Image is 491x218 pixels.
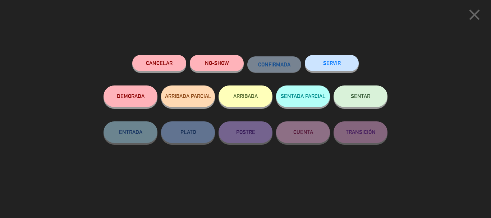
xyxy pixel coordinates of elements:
[161,85,215,107] button: ARRIBADA PARCIAL
[334,85,387,107] button: SENTAR
[258,61,290,68] span: CONFIRMADA
[351,93,370,99] span: SENTAR
[305,55,359,71] button: SERVIR
[276,121,330,143] button: CUENTA
[463,5,486,27] button: close
[132,55,186,71] button: Cancelar
[247,56,301,73] button: CONFIRMADA
[276,85,330,107] button: SENTADA PARCIAL
[334,121,387,143] button: TRANSICIÓN
[190,55,244,71] button: NO-SHOW
[104,85,157,107] button: DEMORADA
[219,121,272,143] button: POSTRE
[465,6,483,24] i: close
[104,121,157,143] button: ENTRADA
[161,121,215,143] button: PLATO
[165,93,211,99] span: ARRIBADA PARCIAL
[219,85,272,107] button: ARRIBADA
